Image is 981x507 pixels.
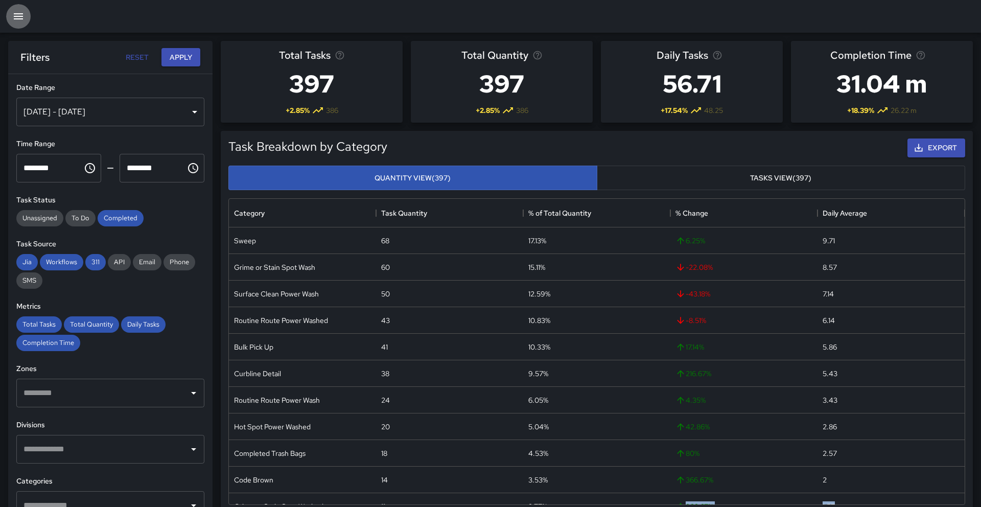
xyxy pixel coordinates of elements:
button: Open [186,386,201,400]
div: 9.57% [528,368,548,379]
span: API [108,258,131,266]
div: Bulk Pick Up [234,342,273,352]
button: Quantity View(397) [228,166,597,191]
div: Task Quantity [381,199,427,227]
div: 3.53% [528,475,548,485]
div: 2 [823,475,827,485]
span: Email [133,258,161,266]
div: 24 [381,395,390,405]
span: To Do [65,214,96,222]
div: Completed Trash Bags [234,448,306,458]
div: Total Quantity [64,316,119,333]
div: 41 [381,342,388,352]
div: 38 [381,368,389,379]
div: 50 [381,289,390,299]
button: Choose time, selected time is 11:59 PM [183,158,203,178]
span: Completion Time [16,338,80,347]
div: 60 [381,262,390,272]
div: Total Tasks [16,316,62,333]
span: 48.25 [704,105,723,116]
span: 386 [326,105,338,116]
h6: Task Source [16,239,204,250]
h3: 397 [279,63,345,104]
span: Jia [16,258,38,266]
div: Code Brown [234,475,273,485]
div: Completed [98,210,144,226]
h6: Time Range [16,139,204,150]
button: Apply [161,48,200,67]
div: Routine Route Power Wash [234,395,320,405]
div: 311 [85,254,106,270]
h3: 397 [461,63,543,104]
span: 366.67 % [675,475,713,485]
div: 4.53% [528,448,548,458]
div: 68 [381,236,389,246]
h6: Filters [20,49,50,65]
div: 6.05% [528,395,548,405]
div: 7.14 [823,289,834,299]
span: 311 [85,258,106,266]
button: Reset [121,48,153,67]
div: 43 [381,315,390,326]
span: Daily Tasks [657,47,708,63]
span: Total Quantity [461,47,528,63]
svg: Average time taken to complete tasks in the selected period, compared to the previous period. [916,50,926,60]
h6: Zones [16,363,204,375]
span: Total Quantity [64,320,119,329]
div: Jia [16,254,38,270]
span: 17.14 % [675,342,704,352]
button: Choose time, selected time is 12:00 AM [80,158,100,178]
button: Open [186,442,201,456]
h3: 56.71 [657,63,728,104]
div: 2.57 [823,448,837,458]
span: + 17.54 % [661,105,688,116]
svg: Total number of tasks in the selected period, compared to the previous period. [335,50,345,60]
div: 15.11% [528,262,545,272]
h5: Task Breakdown by Category [228,139,387,155]
h6: Divisions [16,420,204,431]
div: 17.13% [528,236,546,246]
div: Daily Average [818,199,965,227]
div: Completion Time [16,335,80,351]
div: 3.43 [823,395,837,405]
div: 2.86 [823,422,837,432]
div: 10.33% [528,342,550,352]
div: Curbline Detail [234,368,281,379]
svg: Total task quantity in the selected period, compared to the previous period. [532,50,543,60]
span: 386 [516,105,528,116]
div: 5.86 [823,342,837,352]
div: To Do [65,210,96,226]
span: Workflows [40,258,83,266]
div: 5.04% [528,422,549,432]
div: Unassigned [16,210,63,226]
button: Export [907,139,965,157]
span: 4.35 % [675,395,706,405]
span: 216.67 % [675,368,711,379]
div: 10.83% [528,315,550,326]
div: % of Total Quantity [528,199,591,227]
h6: Metrics [16,301,204,312]
h6: Categories [16,476,204,487]
div: Phone [163,254,195,270]
span: + 18.39 % [847,105,874,116]
svg: Average number of tasks per day in the selected period, compared to the previous period. [712,50,722,60]
span: Completion Time [830,47,912,63]
h6: Date Range [16,82,204,94]
div: % Change [670,199,818,227]
button: Tasks View(397) [597,166,966,191]
div: 9.71 [823,236,835,246]
span: Daily Tasks [121,320,166,329]
div: Sweep [234,236,256,246]
div: 18 [381,448,387,458]
div: 8.57 [823,262,837,272]
div: API [108,254,131,270]
span: -43.18 % [675,289,710,299]
span: Completed [98,214,144,222]
div: Surface Clean Power Wash [234,289,319,299]
div: Task Quantity [376,199,523,227]
div: Grime or Stain Spot Wash [234,262,315,272]
div: Category [234,199,265,227]
div: Workflows [40,254,83,270]
div: Hot Spot Power Washed [234,422,311,432]
span: + 2.85 % [476,105,500,116]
